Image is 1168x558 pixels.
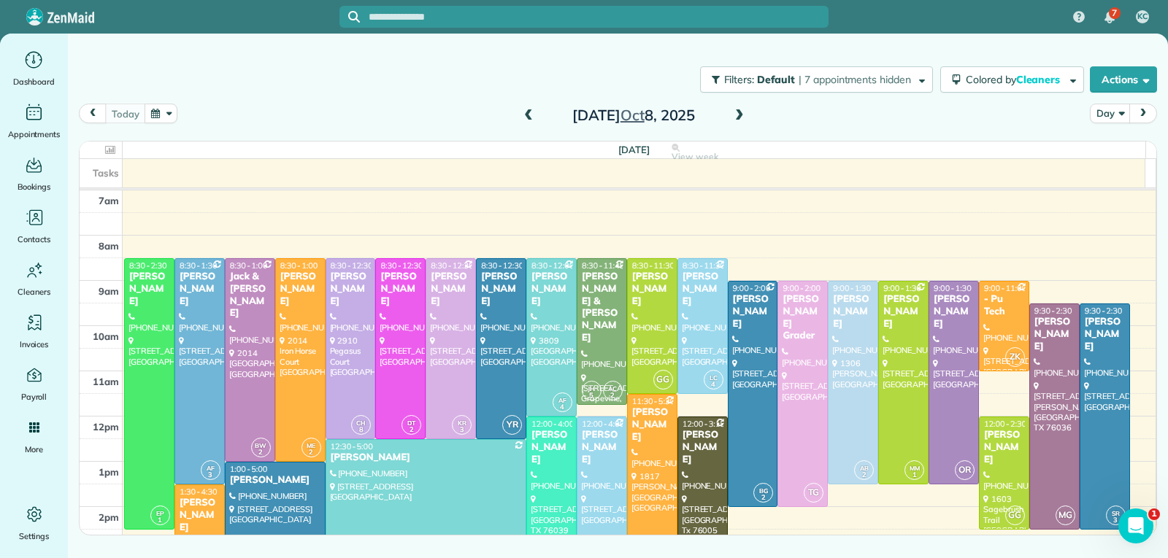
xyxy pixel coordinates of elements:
[6,363,62,404] a: Payroll
[583,389,601,403] small: 5
[331,260,373,271] span: 8:30 - 12:30
[407,419,415,427] span: DT
[99,511,119,523] span: 2pm
[302,446,320,460] small: 2
[93,167,119,179] span: Tasks
[151,514,169,527] small: 1
[724,73,755,86] span: Filters:
[983,429,1025,466] div: [PERSON_NAME]
[348,11,360,23] svg: Focus search
[1094,1,1125,34] div: 7 unread notifications
[955,460,975,480] span: OR
[21,390,47,404] span: Payroll
[458,419,466,427] span: KR
[799,73,911,86] span: | 7 appointments hidden
[8,127,61,142] span: Appointments
[933,293,975,330] div: [PERSON_NAME]
[380,271,421,308] div: [PERSON_NAME]
[6,311,62,352] a: Invoices
[631,406,673,443] div: [PERSON_NAME]
[129,260,167,271] span: 8:30 - 2:30
[230,464,268,474] span: 1:00 - 5:00
[905,468,923,482] small: 1
[783,283,821,293] span: 9:00 - 2:00
[6,48,62,89] a: Dashboard
[531,429,572,466] div: [PERSON_NAME]
[307,441,315,449] span: ME
[883,293,924,330] div: [PERSON_NAME]
[128,271,170,308] div: [PERSON_NAME]
[18,284,50,299] span: Cleaners
[6,101,62,142] a: Appointments
[6,206,62,247] a: Contacts
[759,487,768,495] span: BG
[983,293,1025,318] div: - Pu Tech
[855,468,873,482] small: 2
[618,144,650,155] span: [DATE]
[733,283,771,293] span: 9:00 - 2:00
[910,464,920,472] span: MM
[1034,316,1075,353] div: [PERSON_NAME]
[330,452,523,464] div: [PERSON_NAME]
[180,487,218,497] span: 1:30 - 4:30
[25,442,43,457] span: More
[201,468,220,482] small: 3
[653,370,673,390] span: GG
[683,419,725,429] span: 12:00 - 3:15
[934,283,972,293] span: 9:00 - 1:30
[19,529,50,543] span: Settings
[883,283,921,293] span: 9:00 - 1:30
[179,497,220,534] div: [PERSON_NAME]
[632,260,675,271] span: 8:30 - 11:30
[339,11,360,23] button: Focus search
[1016,73,1063,86] span: Cleaners
[732,293,774,330] div: [PERSON_NAME]
[558,396,566,404] span: AF
[1034,306,1072,316] span: 9:30 - 2:30
[252,446,270,460] small: 2
[1056,505,1075,525] span: MG
[710,373,718,381] span: LC
[757,73,796,86] span: Default
[6,503,62,543] a: Settings
[553,400,572,414] small: 4
[582,260,624,271] span: 8:30 - 11:45
[20,337,49,352] span: Invoices
[207,464,215,472] span: AF
[179,271,220,308] div: [PERSON_NAME]
[704,378,723,392] small: 4
[93,330,119,342] span: 10am
[180,260,218,271] span: 8:30 - 1:30
[79,104,107,123] button: prev
[782,293,823,343] div: [PERSON_NAME] Grader
[1090,66,1157,93] button: Actions
[18,179,51,194] span: Bookings
[940,66,1084,93] button: Colored byCleaners
[683,260,725,271] span: 8:30 - 11:30
[331,441,373,452] span: 12:30 - 5:00
[6,153,62,194] a: Bookings
[1129,104,1157,123] button: next
[229,271,271,320] div: Jack & [PERSON_NAME]
[431,260,473,271] span: 8:30 - 12:30
[280,260,318,271] span: 8:30 - 1:00
[255,441,266,449] span: BW
[754,491,772,505] small: 2
[620,106,645,124] span: Oct
[1084,316,1126,353] div: [PERSON_NAME]
[330,271,372,308] div: [PERSON_NAME]
[682,429,723,466] div: [PERSON_NAME]
[18,232,50,247] span: Contacts
[99,240,119,252] span: 8am
[1118,508,1153,543] iframe: Intercom live chat
[700,66,933,93] button: Filters: Default | 7 appointments hidden
[1112,509,1120,517] span: SR
[230,260,268,271] span: 8:30 - 1:00
[99,285,119,297] span: 9am
[832,293,874,330] div: [PERSON_NAME]
[380,260,423,271] span: 8:30 - 12:30
[402,423,420,437] small: 2
[833,283,871,293] span: 9:00 - 1:30
[608,384,617,392] span: AC
[481,260,523,271] span: 8:30 - 12:30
